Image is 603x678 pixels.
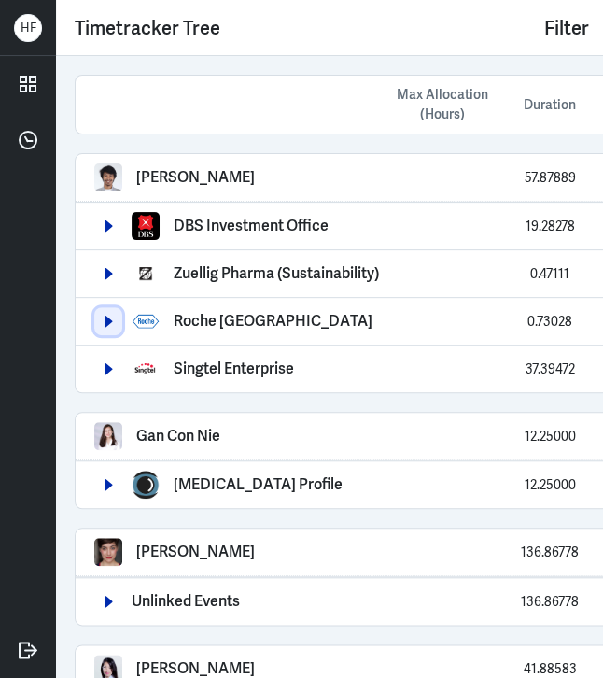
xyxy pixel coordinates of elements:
p: Roche [GEOGRAPHIC_DATA] [174,313,372,330]
p: DBS Investment Office [174,218,329,234]
img: Zuellig Pharma (Sustainability) [132,260,160,288]
p: Gan Con Nie [136,428,220,445]
img: Gan Con Nie [94,422,122,450]
img: Singtel Enterprise [132,355,160,383]
p: [PERSON_NAME] [136,660,255,677]
p: [PERSON_NAME] [136,544,255,560]
span: 37.39472 [526,360,575,377]
span: 136.86778 [521,544,579,560]
p: Unlinked Events [132,593,240,610]
p: Zuellig Pharma (Sustainability) [174,265,379,282]
div: Timetracker Tree [75,14,220,42]
div: H F [14,14,42,42]
div: Max Allocation (Hours) [382,85,503,124]
span: Duration [524,95,576,115]
img: Arief Bahari [94,163,122,191]
span: 136.86778 [521,593,579,610]
span: 41.88583 [524,660,577,677]
span: 0.47111 [530,265,569,282]
img: Roche Asia Pacific [132,307,160,335]
p: [MEDICAL_DATA] Profile [174,476,343,493]
img: Myopia Profile [132,471,160,499]
p: [PERSON_NAME] [136,169,255,186]
span: 57.87889 [525,169,576,186]
span: 0.73028 [527,313,572,330]
img: Lucy Koleva [94,538,122,566]
span: 19.28278 [526,218,575,234]
span: 12.25000 [525,428,576,445]
img: DBS Investment Office [132,212,160,240]
p: Singtel Enterprise [174,360,294,377]
span: 12.25000 [525,476,576,493]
